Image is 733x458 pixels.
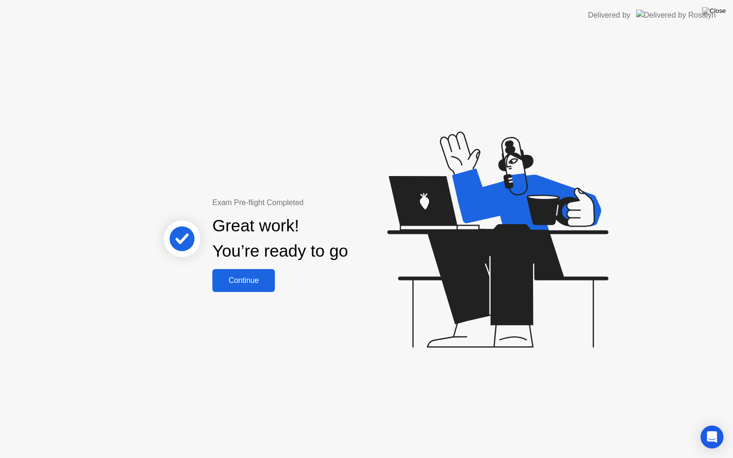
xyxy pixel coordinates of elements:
[212,269,275,292] button: Continue
[212,213,348,264] div: Great work! You’re ready to go
[636,10,716,21] img: Delivered by Rosalyn
[702,7,726,15] img: Close
[588,10,630,21] div: Delivered by
[212,197,409,208] div: Exam Pre-flight Completed
[215,276,272,285] div: Continue
[701,426,723,448] div: Open Intercom Messenger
